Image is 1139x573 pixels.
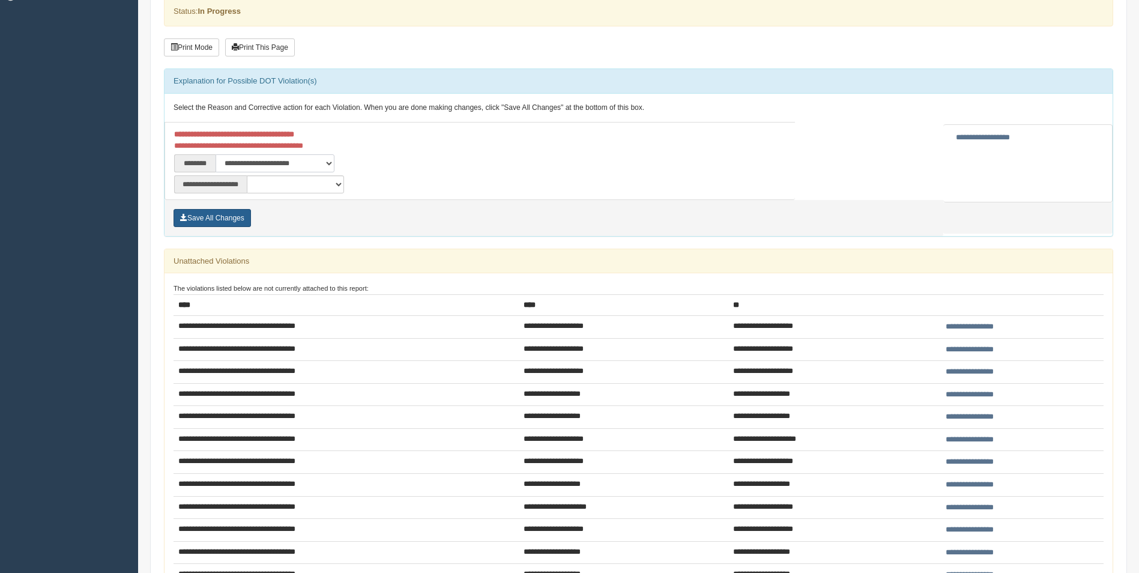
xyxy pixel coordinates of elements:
button: Print This Page [225,38,295,56]
div: Select the Reason and Corrective action for each Violation. When you are done making changes, cli... [165,94,1113,123]
small: The violations listed below are not currently attached to this report: [174,285,369,292]
button: Print Mode [164,38,219,56]
button: Save [174,209,251,227]
div: Unattached Violations [165,249,1113,273]
div: Explanation for Possible DOT Violation(s) [165,69,1113,93]
strong: In Progress [198,7,241,16]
